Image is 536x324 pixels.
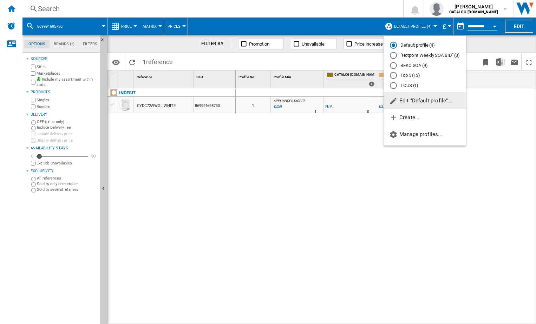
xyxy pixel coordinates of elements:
[390,62,460,69] md-radio-button: BEKO SOA (9)
[390,42,460,49] md-radio-button: Default profile (4)
[389,131,443,137] span: Manage profiles...
[389,97,452,104] span: Edit "Default profile"...
[390,72,460,79] md-radio-button: Top 5 (13)
[390,82,460,89] md-radio-button: TOUS (1)
[389,114,419,121] span: Create...
[390,52,460,59] md-radio-button: "Hotpoint Weekly SOA BID" (3)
